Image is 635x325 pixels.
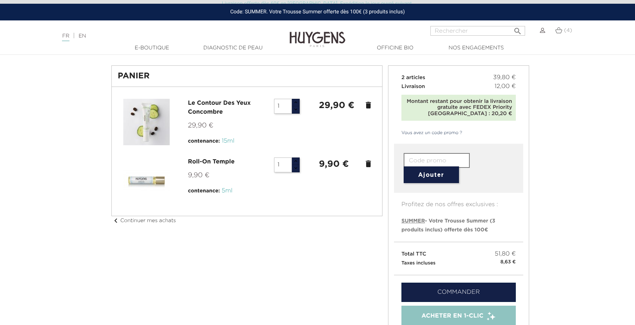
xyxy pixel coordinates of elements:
div: | [58,32,259,40]
a: delete [364,101,373,110]
a: (4) [555,27,572,33]
img: Le Contour Des Yeux Concombre [123,99,170,145]
a: Le Contour Des Yeux Concombre [188,100,251,115]
a: Commander [401,283,516,302]
span: Total TTC [401,251,426,257]
span: (4) [564,28,572,33]
span: contenance: [188,188,220,194]
span: contenance: [188,139,220,144]
a: EN [78,33,86,39]
span: SUMMER [401,218,425,224]
a: Roll-On Temple [188,159,235,165]
p: Profitez de nos offres exclusives : [394,193,523,209]
a: Vous avez un code promo ? [394,130,462,136]
span: 2 articles [401,75,425,80]
button:  [511,24,524,34]
div: Montant restant pour obtenir la livraison gratuite avec FEDEX Priority [GEOGRAPHIC_DATA] : 20,20 € [405,98,512,117]
span: 29,90 € [188,122,214,129]
a: delete [364,159,373,168]
a: E-Boutique [115,44,189,52]
span: 9,90 € [188,172,209,179]
span: 5ml [222,188,232,194]
h1: Panier [118,72,376,81]
i:  [513,25,522,33]
a: FR [62,33,69,41]
span: 51,80 € [495,250,516,259]
small: Taxes incluses [401,261,436,266]
i: chevron_left [111,216,120,225]
strong: 29,90 € [319,101,354,110]
a: Diagnostic de peau [196,44,270,52]
input: Rechercher [430,26,525,36]
small: 8,63 € [501,259,516,266]
a: Nos engagements [439,44,513,52]
img: Roll-On Temple [123,157,170,204]
input: Code promo [404,153,470,168]
span: 15ml [222,138,234,144]
strong: 9,90 € [319,160,349,169]
span: Livraison [401,84,425,89]
span: - Votre Trousse Summer (3 produits inclus) offerte dès 100€ [401,218,495,233]
button: Ajouter [404,166,459,183]
img: Huygens [290,20,345,48]
span: 39,80 € [493,73,516,82]
a: Officine Bio [358,44,432,52]
a: chevron_leftContinuer mes achats [111,218,176,223]
span: 12,00 € [495,82,516,91]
